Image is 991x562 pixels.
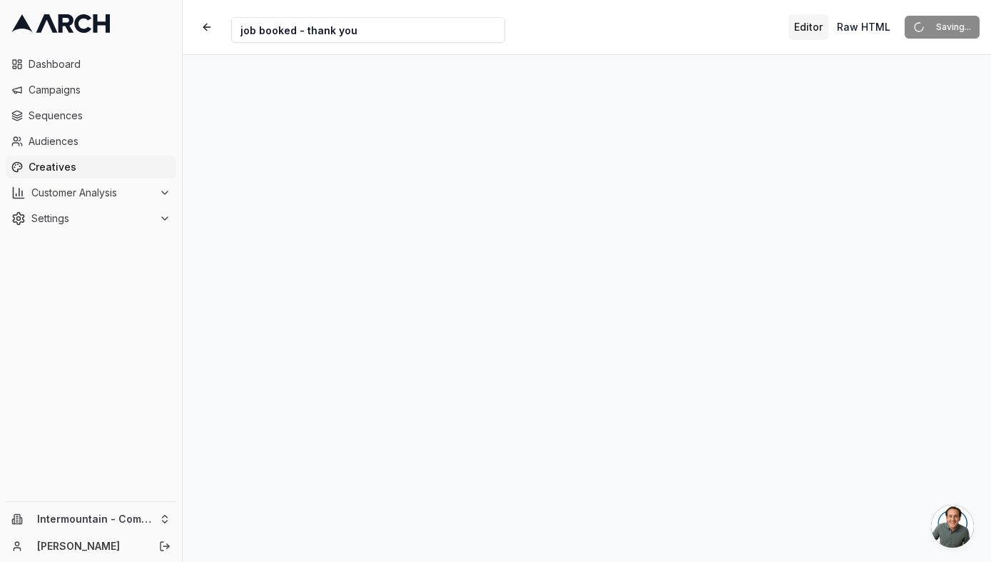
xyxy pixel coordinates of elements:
input: Internal Creative Name [231,17,505,43]
button: Toggle custom HTML [831,14,896,40]
span: Dashboard [29,57,171,71]
span: Creatives [29,160,171,174]
a: Dashboard [6,53,176,76]
button: Intermountain - Comfort Solutions [6,508,176,531]
button: Customer Analysis [6,181,176,204]
span: Sequences [29,109,171,123]
a: Open chat [931,505,974,548]
a: [PERSON_NAME] [37,539,143,553]
span: Audiences [29,134,171,149]
span: Campaigns [29,83,171,97]
button: Settings [6,207,176,230]
span: Settings [31,211,153,226]
a: Audiences [6,130,176,153]
a: Campaigns [6,79,176,101]
a: Creatives [6,156,176,179]
span: Customer Analysis [31,186,153,200]
span: Intermountain - Comfort Solutions [37,513,153,526]
button: Log out [155,536,175,556]
a: Sequences [6,104,176,127]
button: Toggle editor [788,14,828,40]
